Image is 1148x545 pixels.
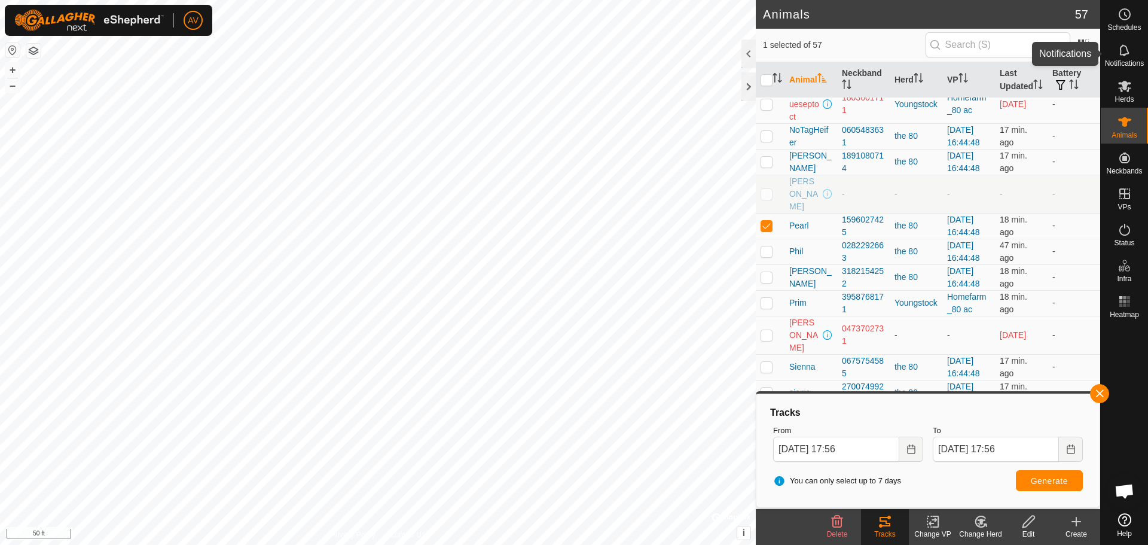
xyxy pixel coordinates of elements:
a: Contact Us [390,529,425,540]
a: [DATE] 16:44:48 [947,215,980,237]
div: Change VP [909,529,957,540]
span: Delete [827,530,848,538]
div: Create [1052,529,1100,540]
span: sierra [789,386,810,399]
span: [PERSON_NAME] [789,175,820,213]
div: the 80 [894,271,938,284]
button: Choose Date [899,437,923,462]
span: Sep 6, 2025, 10:08 AM [1000,330,1026,340]
button: + [5,63,20,77]
span: [PERSON_NAME] [789,316,820,354]
a: Help [1101,509,1148,542]
span: Heatmap [1110,311,1139,318]
span: AV [188,14,199,27]
div: Youngstock [894,297,938,309]
span: Sep 17, 2025, 5:38 PM [1000,356,1027,378]
a: [DATE] 16:44:48 [947,151,980,173]
h2: Animals [763,7,1075,22]
div: 3958768171 [842,291,885,316]
span: 1 selected of 57 [763,39,926,51]
span: You can only select up to 7 days [773,475,901,487]
a: [DATE] 16:44:48 [947,125,980,147]
div: 3182154252 [842,265,885,290]
p-sorticon: Activate to sort [914,75,923,84]
a: [DATE] 16:44:48 [947,240,980,263]
span: Sep 17, 2025, 5:37 PM [1000,215,1027,237]
div: 2700749929 [842,380,885,406]
span: NoTagHeifer [789,124,832,149]
span: Neckbands [1106,168,1142,175]
img: Gallagher Logo [14,10,164,31]
span: Sep 17, 2025, 5:38 PM [1000,151,1027,173]
label: To [933,425,1083,437]
div: the 80 [894,156,938,168]
td: - [1048,123,1100,149]
label: From [773,425,923,437]
td: - [1048,316,1100,354]
span: Notagdueseptoct [789,86,820,123]
div: the 80 [894,386,938,399]
button: Generate [1016,470,1083,491]
button: i [737,526,750,540]
div: 0473702731 [842,322,885,348]
a: Homefarm_80 ac [947,292,986,314]
button: Reset Map [5,43,20,57]
span: Phil [789,245,803,258]
div: the 80 [894,130,938,142]
p-sorticon: Activate to sort [1033,81,1043,91]
button: – [5,78,20,93]
app-display-virtual-paddock-transition: - [947,330,950,340]
div: - [894,188,938,200]
span: Infra [1117,275,1131,282]
span: [PERSON_NAME] [789,150,832,175]
div: the 80 [894,361,938,373]
div: 0675754585 [842,355,885,380]
span: Prim [789,297,807,309]
span: Help [1117,530,1132,537]
th: Neckband [837,62,890,98]
app-display-virtual-paddock-transition: - [947,189,950,199]
span: Sep 17, 2025, 5:38 PM [1000,382,1027,404]
th: Last Updated [995,62,1048,98]
td: - [1048,149,1100,175]
span: Sep 16, 2025, 7:07 AM [1000,99,1026,109]
td: - [1048,380,1100,406]
span: Sep 17, 2025, 5:37 PM [1000,292,1027,314]
button: Map Layers [26,44,41,58]
div: Tracks [768,406,1088,420]
span: VPs [1118,203,1131,211]
span: Generate [1031,476,1068,486]
input: Search (S) [926,32,1070,57]
p-sorticon: Activate to sort [817,75,827,84]
button: Choose Date [1059,437,1083,462]
div: Change Herd [957,529,1004,540]
div: 1803601711 [842,92,885,117]
a: [DATE] 16:44:48 [947,356,980,378]
p-sorticon: Activate to sort [842,81,851,91]
td: - [1048,85,1100,123]
div: 1596027425 [842,214,885,239]
span: 57 [1075,5,1088,23]
span: - [1000,189,1003,199]
a: Privacy Policy [331,529,375,540]
th: Battery [1048,62,1100,98]
th: VP [942,62,995,98]
span: Notifications [1105,60,1144,67]
span: Animals [1112,132,1137,139]
div: Tracks [861,529,909,540]
td: - [1048,239,1100,264]
span: Sep 17, 2025, 5:08 PM [1000,240,1027,263]
td: - [1048,213,1100,239]
span: Sep 17, 2025, 5:37 PM [1000,266,1027,288]
div: - [894,329,938,342]
span: [PERSON_NAME] [789,265,832,290]
span: Pearl [789,220,809,232]
p-sorticon: Activate to sort [773,75,782,84]
span: Schedules [1107,24,1141,31]
td: - [1048,264,1100,290]
td: - [1048,354,1100,380]
span: Sep 17, 2025, 5:38 PM [1000,125,1027,147]
th: Herd [890,62,942,98]
span: Sienna [789,361,816,373]
div: Edit [1004,529,1052,540]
